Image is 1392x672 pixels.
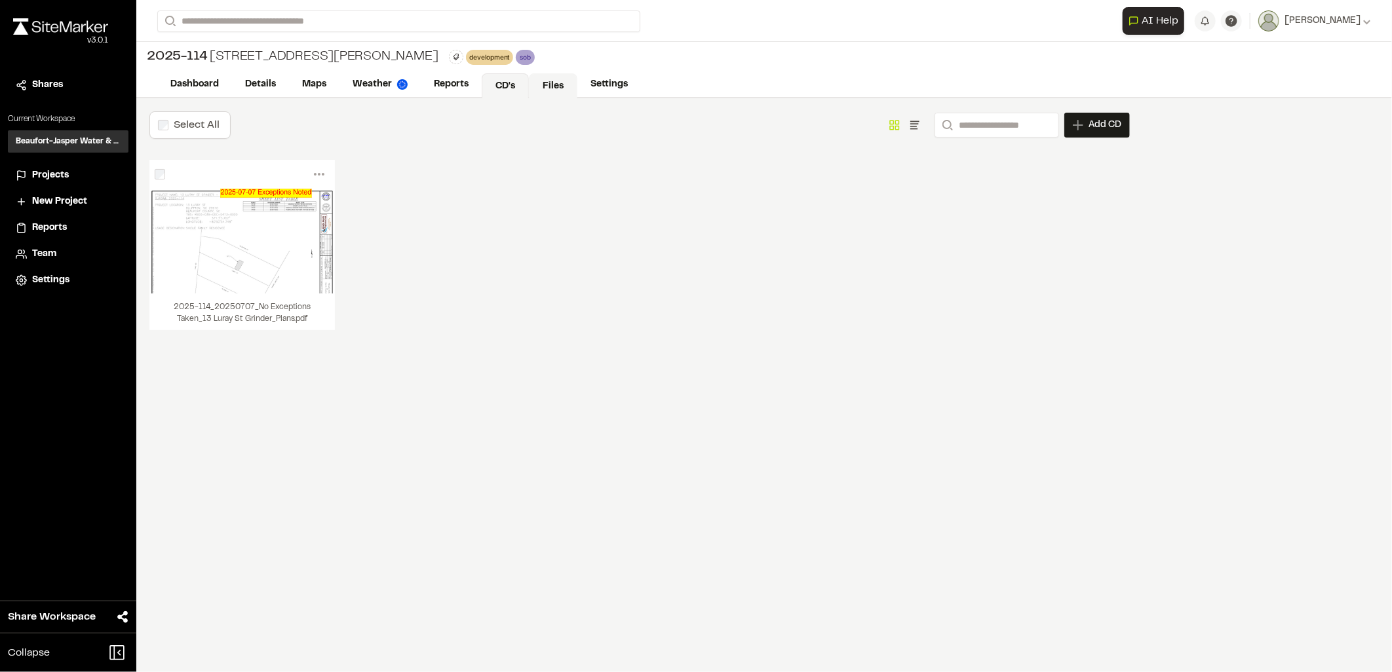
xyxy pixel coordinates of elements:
[16,247,121,261] a: Team
[935,113,958,138] button: Search
[32,273,69,288] span: Settings
[32,168,69,183] span: Projects
[13,35,108,47] div: Oh geez...please don't...
[516,50,534,65] div: sob
[8,645,50,661] span: Collapse
[32,221,67,235] span: Reports
[16,221,121,235] a: Reports
[32,78,63,92] span: Shares
[339,72,421,97] a: Weather
[147,47,438,67] div: [STREET_ADDRESS][PERSON_NAME]
[8,113,128,125] p: Current Workspace
[16,168,121,183] a: Projects
[397,79,408,90] img: precipai.png
[1142,13,1178,29] span: AI Help
[1123,7,1189,35] div: Open AI Assistant
[16,136,121,147] h3: Beaufort-Jasper Water & Sewer Authority
[13,18,108,35] img: rebrand.png
[577,72,641,97] a: Settings
[482,73,529,98] a: CD's
[147,47,207,67] span: 2025-114
[1258,10,1371,31] button: [PERSON_NAME]
[32,247,56,261] span: Team
[174,121,220,130] label: Select All
[157,72,232,97] a: Dashboard
[16,195,121,209] a: New Project
[157,10,181,32] button: Search
[1089,119,1121,132] span: Add CD
[449,50,463,64] button: Edit Tags
[1258,10,1279,31] img: User
[466,50,514,65] div: development
[8,609,96,625] span: Share Workspace
[149,293,335,330] div: 2025-114_20250707_No Exceptions Taken_13 Luray St Grinder_Plans.pdf
[1285,14,1361,28] span: [PERSON_NAME]
[289,72,339,97] a: Maps
[16,273,121,288] a: Settings
[16,78,121,92] a: Shares
[232,72,289,97] a: Details
[32,195,87,209] span: New Project
[529,73,577,98] a: Files
[1123,7,1184,35] button: Open AI Assistant
[421,72,482,97] a: Reports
